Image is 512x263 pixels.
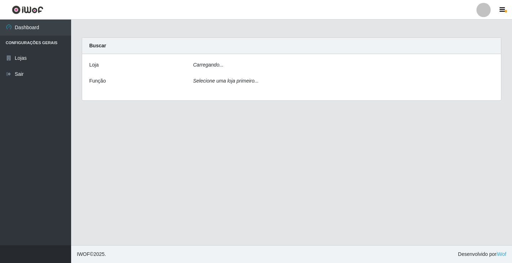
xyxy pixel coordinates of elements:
a: iWof [496,251,506,257]
span: Desenvolvido por [458,251,506,258]
label: Loja [89,61,98,69]
img: CoreUI Logo [12,5,43,14]
span: © 2025 . [77,251,106,258]
span: IWOF [77,251,90,257]
label: Função [89,77,106,85]
strong: Buscar [89,43,106,48]
i: Carregando... [193,62,224,68]
i: Selecione uma loja primeiro... [193,78,258,84]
